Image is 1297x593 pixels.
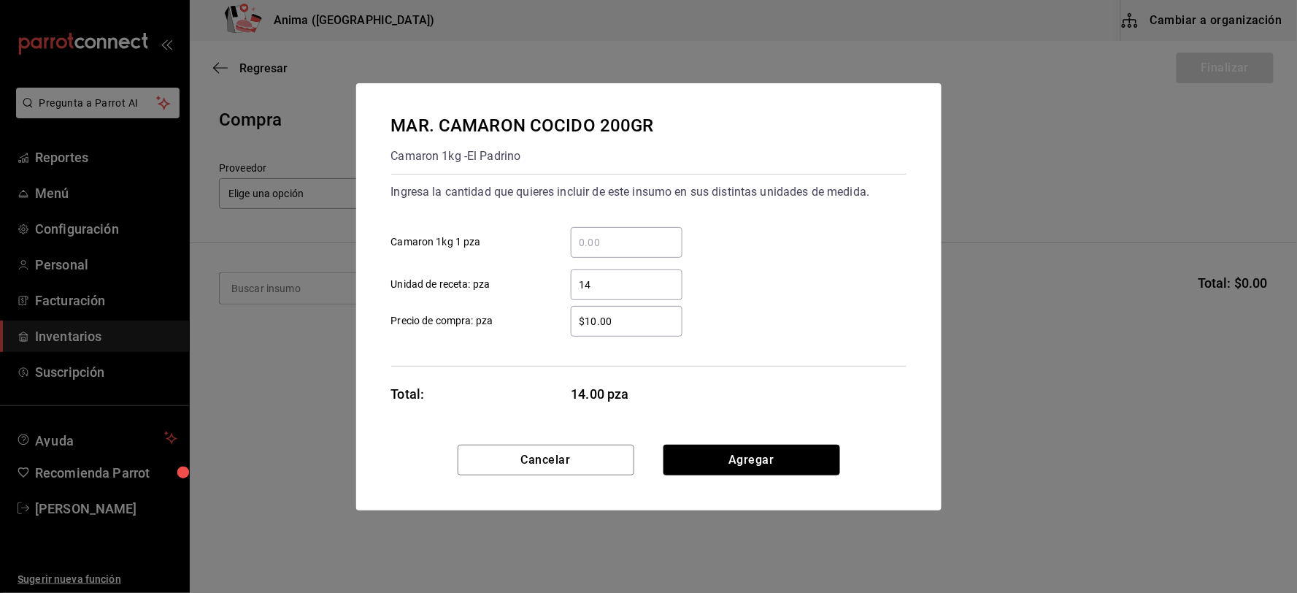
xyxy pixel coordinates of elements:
[391,277,490,292] span: Unidad de receta: pza
[391,313,493,329] span: Precio de compra: pza
[391,112,654,139] div: MAR. CAMARON COCIDO 200GR
[391,180,907,204] div: Ingresa la cantidad que quieres incluir de este insumo en sus distintas unidades de medida.
[663,445,840,475] button: Agregar
[571,276,682,294] input: Unidad de receta: pza
[571,313,682,330] input: Precio de compra: pza
[571,384,683,404] span: 14.00 pza
[571,234,682,251] input: Camaron 1kg 1 pza
[391,234,481,250] span: Camaron 1kg 1 pza
[391,384,425,404] div: Total:
[391,145,654,168] div: Camaron 1kg - El Padrino
[458,445,634,475] button: Cancelar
